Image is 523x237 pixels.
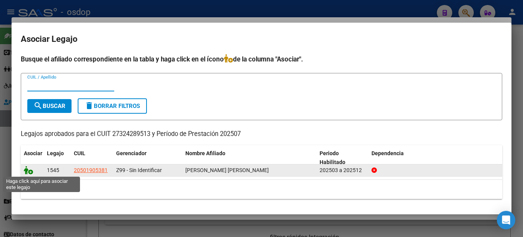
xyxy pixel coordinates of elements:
mat-icon: search [33,101,43,110]
p: Legajos aprobados para el CUIT 27324289513 y Período de Prestación 202507 [21,129,502,139]
h2: Asociar Legajo [21,32,502,46]
button: Buscar [27,99,72,113]
datatable-header-cell: CUIL [71,145,113,171]
span: Dependencia [371,150,404,156]
datatable-header-cell: Periodo Habilitado [316,145,368,171]
span: Legajo [47,150,64,156]
h4: Busque el afiliado correspondiente en la tabla y haga click en el ícono de la columna "Asociar". [21,54,502,64]
div: Open Intercom Messenger [497,211,515,229]
mat-icon: delete [85,101,94,110]
span: Buscar [33,103,65,109]
span: Z99 - Sin Identificar [116,167,162,173]
span: Borrar Filtros [85,103,140,109]
span: PALACIOS LAUTARO AGUSTIN [185,167,269,173]
span: 20501905381 [74,167,108,173]
datatable-header-cell: Legajo [44,145,71,171]
div: 202503 a 202512 [320,166,365,175]
span: Gerenciador [116,150,147,156]
div: 1 registros [21,180,502,199]
span: Asociar [24,150,42,156]
button: Borrar Filtros [78,98,147,114]
span: Periodo Habilitado [320,150,345,165]
datatable-header-cell: Dependencia [368,145,503,171]
span: CUIL [74,150,85,156]
datatable-header-cell: Asociar [21,145,44,171]
span: Nombre Afiliado [185,150,225,156]
datatable-header-cell: Gerenciador [113,145,182,171]
datatable-header-cell: Nombre Afiliado [182,145,316,171]
span: 1545 [47,167,59,173]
